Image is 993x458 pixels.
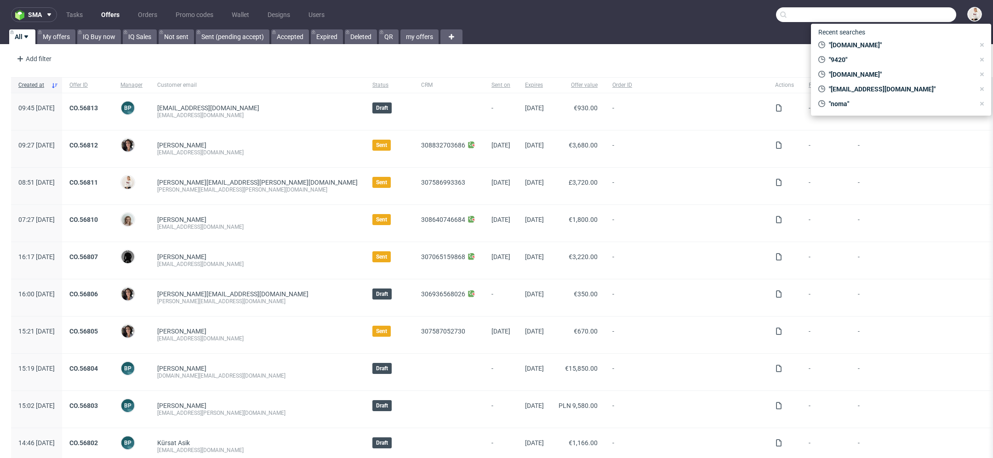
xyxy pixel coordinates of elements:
[157,328,206,335] a: [PERSON_NAME]
[157,402,206,409] a: [PERSON_NAME]
[525,365,544,372] span: [DATE]
[376,290,388,298] span: Draft
[376,439,388,447] span: Draft
[825,55,975,64] span: "9420"
[809,439,843,454] span: -
[612,179,760,193] span: -
[18,328,55,335] span: 15:21 [DATE]
[491,439,510,454] span: -
[18,365,55,372] span: 15:19 [DATE]
[809,365,843,379] span: -
[574,290,598,298] span: €350.00
[612,216,760,231] span: -
[69,216,98,223] a: CO.56810
[612,365,760,379] span: -
[157,223,358,231] div: [EMAIL_ADDRESS][DOMAIN_NAME]
[809,253,843,268] span: -
[525,402,544,409] span: [DATE]
[121,436,134,449] figcaption: BP
[815,25,869,40] span: Recent searches
[569,141,598,149] span: €3,680.00
[569,439,598,447] span: €1,166.00
[157,290,308,298] span: [PERSON_NAME][EMAIL_ADDRESS][DOMAIN_NAME]
[574,328,598,335] span: €670.00
[569,216,598,223] span: €1,800.00
[157,260,358,268] div: [EMAIL_ADDRESS][DOMAIN_NAME]
[271,29,309,44] a: Accepted
[69,365,98,372] a: CO.56804
[376,216,387,223] span: Sent
[421,253,465,260] a: 307065159868
[121,399,134,412] figcaption: BP
[303,7,330,22] a: Users
[525,104,544,112] span: [DATE]
[421,179,465,186] a: 307586993363
[376,402,388,409] span: Draft
[120,81,143,89] span: Manager
[491,179,510,186] span: [DATE]
[612,290,760,305] span: -
[612,141,760,156] span: -
[311,29,343,44] a: Expired
[157,186,358,193] div: [PERSON_NAME][EMAIL_ADDRESS][PERSON_NAME][DOMAIN_NAME]
[612,402,760,417] span: -
[11,7,57,22] button: sma
[525,216,544,223] span: [DATE]
[421,216,465,223] a: 308640746684
[18,439,55,447] span: 14:46 [DATE]
[612,253,760,268] span: -
[18,290,55,298] span: 16:00 [DATE]
[18,104,55,112] span: 09:45 [DATE]
[157,253,206,260] a: [PERSON_NAME]
[379,29,399,44] a: QR
[69,290,98,298] a: CO.56806
[157,439,190,447] a: Kürsat Asik
[345,29,377,44] a: Deleted
[121,139,134,152] img: Moreno Martinez Cristina
[69,328,98,335] a: CO.56805
[376,104,388,112] span: Draft
[157,112,358,119] div: [EMAIL_ADDRESS][DOMAIN_NAME]
[170,7,219,22] a: Promo codes
[18,81,47,89] span: Created at
[491,104,510,119] span: -
[69,439,98,447] a: CO.56802
[809,104,843,119] span: -
[809,402,843,417] span: -
[121,250,134,263] img: Dawid Urbanowicz
[809,216,843,231] span: -
[491,141,510,149] span: [DATE]
[491,253,510,260] span: [DATE]
[612,81,760,89] span: Order ID
[157,149,358,156] div: [EMAIL_ADDRESS][DOMAIN_NAME]
[421,141,465,149] a: 308832703686
[491,328,510,335] span: [DATE]
[28,11,42,18] span: sma
[157,81,358,89] span: Customer email
[18,402,55,409] span: 15:02 [DATE]
[196,29,269,44] a: Sent (pending accept)
[612,439,760,454] span: -
[69,141,98,149] a: CO.56812
[18,141,55,149] span: 09:27 [DATE]
[61,7,88,22] a: Tasks
[226,7,255,22] a: Wallet
[376,328,387,335] span: Sent
[525,290,544,298] span: [DATE]
[69,104,98,112] a: CO.56813
[825,40,975,50] span: "[DOMAIN_NAME]"
[157,104,259,112] span: [EMAIL_ADDRESS][DOMAIN_NAME]
[525,328,544,335] span: [DATE]
[565,365,598,372] span: €15,850.00
[574,104,598,112] span: €930.00
[612,104,760,119] span: -
[157,141,206,149] a: [PERSON_NAME]
[525,141,544,149] span: [DATE]
[77,29,121,44] a: IQ Buy now
[825,85,975,94] span: "[EMAIL_ADDRESS][DOMAIN_NAME]"
[559,81,598,89] span: Offer value
[157,298,358,305] div: [PERSON_NAME][EMAIL_ADDRESS][DOMAIN_NAME]
[525,81,544,89] span: Expires
[157,409,358,417] div: [EMAIL_ADDRESS][PERSON_NAME][DOMAIN_NAME]
[121,288,134,300] img: Moreno Martinez Cristina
